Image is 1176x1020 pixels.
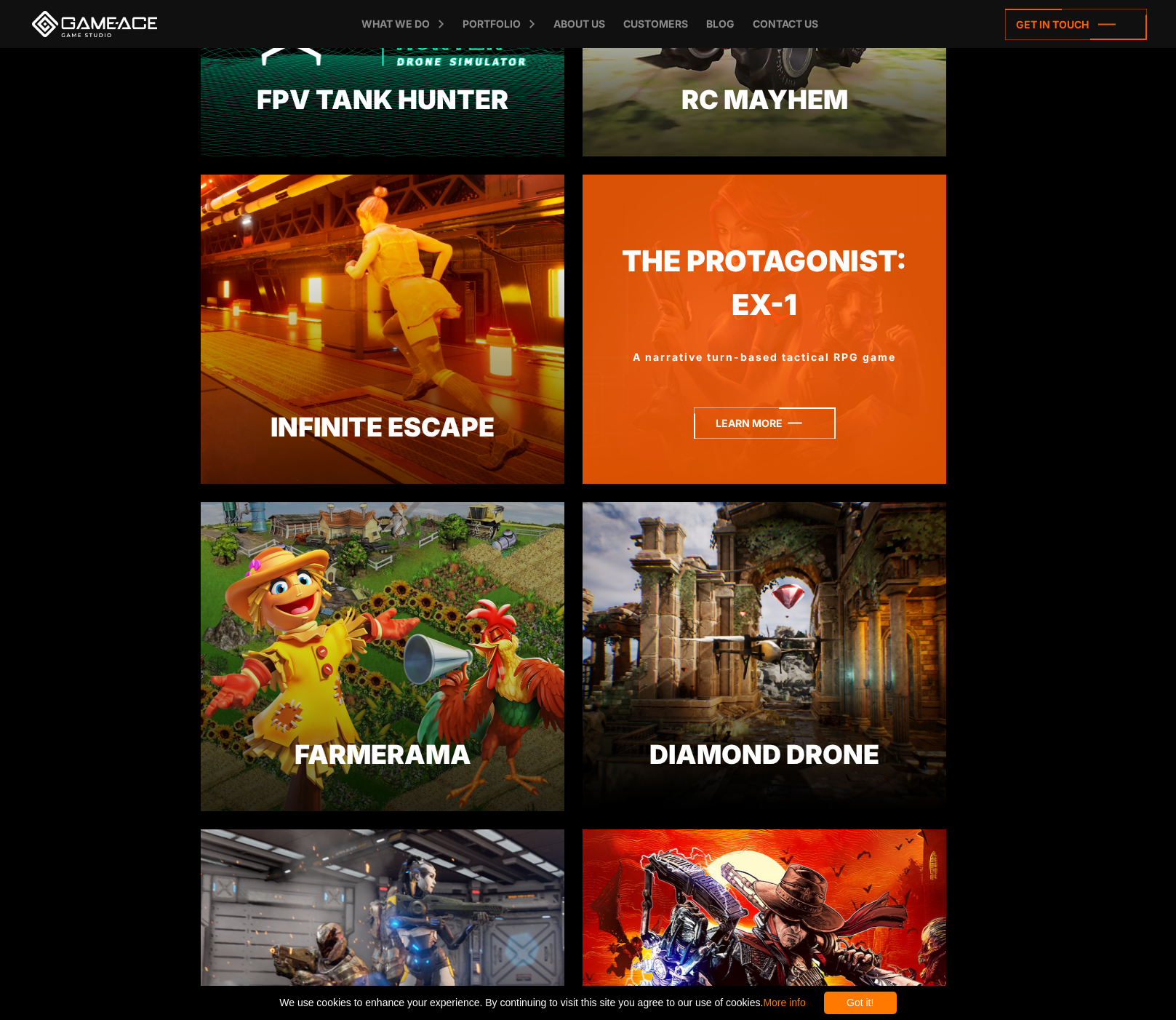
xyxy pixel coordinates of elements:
div: Infinite Escape [201,407,564,447]
img: Infinite escape preview img [201,175,564,484]
span: We use cookies to enhance your experience. By continuing to visit this site you agree to our use ... [279,992,805,1014]
div: Diamond Drone [583,735,946,774]
div: RC Mayhem [583,80,946,119]
a: More info [763,997,805,1008]
img: Diamond drone preview [583,502,946,811]
a: Learn more [694,407,836,439]
a: The Protagonist: EX-1 [583,240,946,327]
a: Get in touch [1005,9,1147,40]
img: Farmerama case preview [201,502,564,811]
div: A narrative turn-based tactical RPG game [583,349,946,364]
div: Farmerama [201,735,564,774]
div: FPV Tank Hunter [201,80,564,119]
div: Got it! [824,992,897,1014]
